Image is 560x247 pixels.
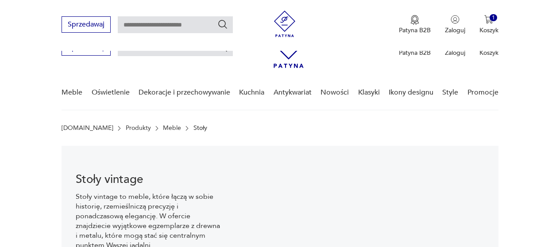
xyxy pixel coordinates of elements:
[451,15,460,24] img: Ikonka użytkownika
[410,15,419,25] img: Ikona medalu
[479,49,498,57] p: Koszyk
[321,76,349,110] a: Nowości
[62,125,113,132] a: [DOMAIN_NAME]
[399,49,431,57] p: Patyna B2B
[126,125,151,132] a: Produkty
[139,76,230,110] a: Dekoracje i przechowywanie
[358,76,380,110] a: Klasyki
[389,76,433,110] a: Ikony designu
[274,76,312,110] a: Antykwariat
[217,19,228,30] button: Szukaj
[467,76,498,110] a: Promocje
[62,16,111,33] button: Sprzedawaj
[62,45,111,51] a: Sprzedawaj
[62,22,111,28] a: Sprzedawaj
[442,76,458,110] a: Style
[193,125,207,132] p: Stoły
[479,15,498,34] button: 1Koszyk
[92,76,130,110] a: Oświetlenie
[239,76,264,110] a: Kuchnia
[445,15,465,34] button: Zaloguj
[76,174,222,185] h1: Stoły vintage
[445,26,465,34] p: Zaloguj
[62,76,82,110] a: Meble
[163,125,181,132] a: Meble
[399,15,431,34] a: Ikona medaluPatyna B2B
[399,15,431,34] button: Patyna B2B
[271,11,298,37] img: Patyna - sklep z meblami i dekoracjami vintage
[490,14,497,22] div: 1
[399,26,431,34] p: Patyna B2B
[445,49,465,57] p: Zaloguj
[484,15,493,24] img: Ikona koszyka
[479,26,498,34] p: Koszyk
